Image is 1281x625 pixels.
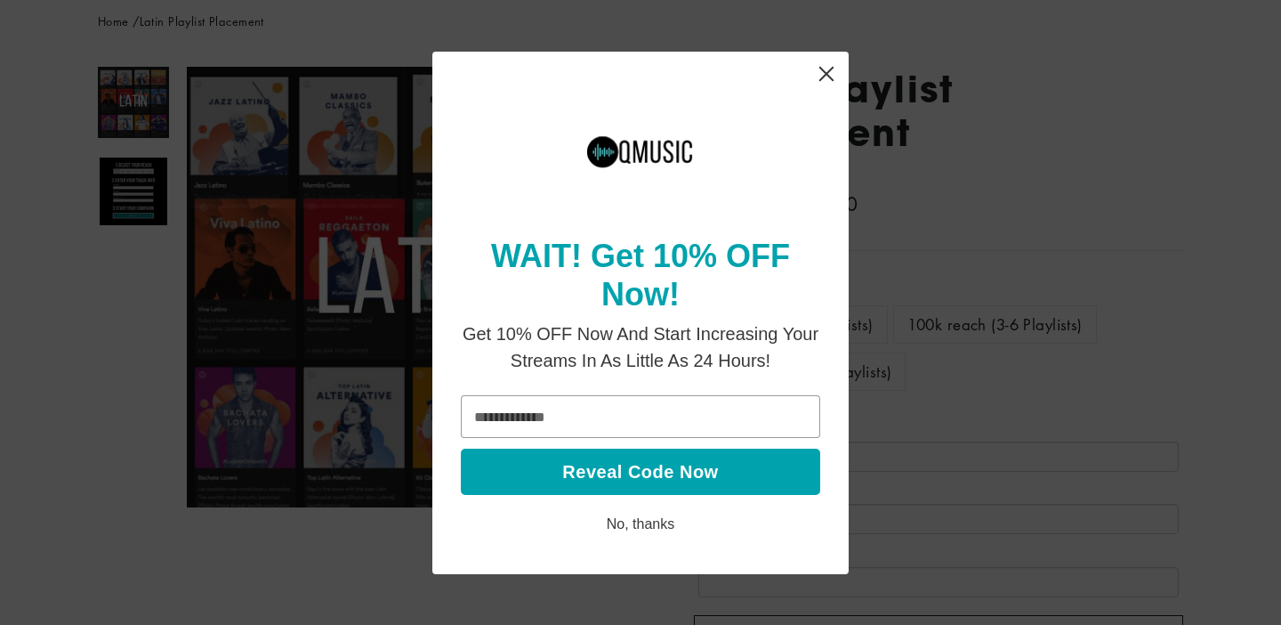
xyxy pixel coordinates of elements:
img: Untitled%20design.png [587,94,694,215]
p: Get 10% OFF Now And Start Increasing Your Streams In As Little As 24 Hours! [461,321,820,374]
a: No, thanks [607,515,674,531]
button: Reveal Code Now [461,448,820,494]
div: Close [804,52,849,100]
strong: WAIT! Get 10% OFF Now! [491,237,799,312]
